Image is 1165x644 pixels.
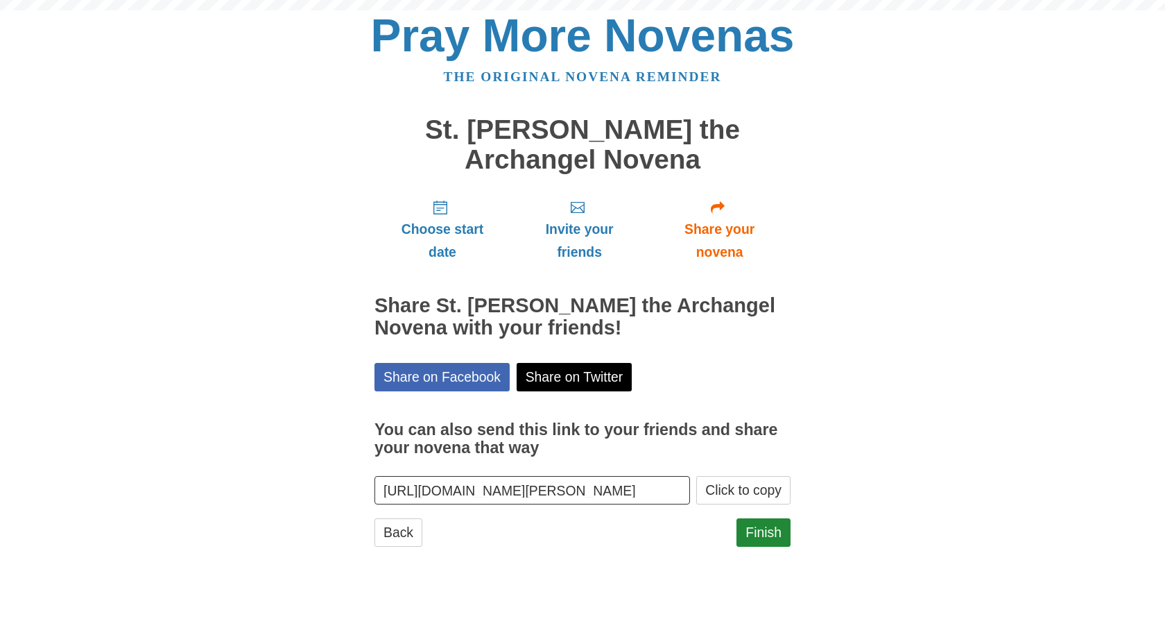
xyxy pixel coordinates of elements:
a: Pray More Novenas [371,10,795,61]
a: Share on Twitter [517,363,632,391]
a: Back [374,518,422,547]
button: Click to copy [696,476,791,505]
h1: St. [PERSON_NAME] the Archangel Novena [374,115,791,174]
a: Share your novena [648,188,791,271]
a: The original novena reminder [444,69,722,84]
a: Share on Facebook [374,363,510,391]
h2: Share St. [PERSON_NAME] the Archangel Novena with your friends! [374,295,791,339]
span: Invite your friends [524,218,635,264]
h3: You can also send this link to your friends and share your novena that way [374,421,791,457]
a: Finish [736,518,791,547]
span: Choose start date [388,218,497,264]
span: Share your novena [662,218,777,264]
a: Choose start date [374,188,510,271]
a: Invite your friends [510,188,648,271]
